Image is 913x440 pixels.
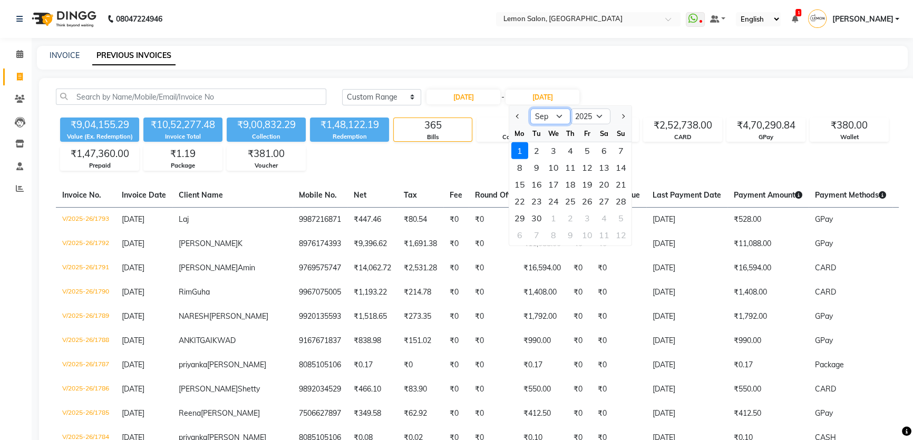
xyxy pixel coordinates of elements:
td: ₹0 [443,256,469,280]
span: priyanka [179,360,207,369]
td: ₹16,594.00 [727,256,809,280]
td: ₹1,518.65 [347,305,397,329]
div: Th [562,125,579,142]
span: [DATE] [122,408,144,418]
td: ₹838.98 [347,329,397,353]
span: [DATE] [122,360,144,369]
div: ₹9,00,832.29 [227,118,306,132]
div: 7 [528,227,545,243]
div: 5 [579,142,596,159]
td: ₹0.17 [727,353,809,377]
div: ₹380.00 [810,118,888,133]
td: ₹273.35 [397,305,443,329]
span: [DATE] [122,239,144,248]
div: Monday, September 29, 2025 [511,210,528,227]
td: ₹0 [469,305,517,329]
span: CARD [815,263,836,272]
div: Tuesday, September 16, 2025 [528,176,545,193]
td: ₹16,594.00 [517,256,567,280]
div: 7 [613,142,629,159]
span: Tax [404,190,417,200]
td: ₹0 [443,402,469,426]
div: Collection [227,132,306,141]
div: We [545,125,562,142]
span: Rim [179,287,192,297]
td: 9167671837 [293,329,347,353]
span: CARD [815,287,836,297]
div: Su [613,125,629,142]
span: [PERSON_NAME] [179,263,238,272]
a: INVOICE [50,51,80,60]
td: 9892034529 [293,377,347,402]
span: 1 [795,9,801,16]
span: Invoice Date [122,190,166,200]
td: ₹0 [443,329,469,353]
div: 6 [511,227,528,243]
button: Next month [618,108,627,125]
input: Start Date [426,90,500,104]
div: Wallet [810,133,888,142]
div: Monday, September 1, 2025 [511,142,528,159]
div: GPay [727,133,805,142]
div: Saturday, September 20, 2025 [596,176,613,193]
div: ₹1.19 [144,146,222,161]
a: PREVIOUS INVOICES [92,46,176,65]
span: Mobile No. [299,190,337,200]
td: 9920135593 [293,305,347,329]
td: ₹214.78 [397,280,443,305]
div: Wednesday, October 8, 2025 [545,227,562,243]
div: 29 [511,210,528,227]
div: Monday, September 15, 2025 [511,176,528,193]
div: 26 [579,193,596,210]
div: Friday, September 5, 2025 [579,142,596,159]
div: 20 [596,176,613,193]
div: Tuesday, October 7, 2025 [528,227,545,243]
b: 08047224946 [116,4,162,34]
td: ₹0.17 [517,353,567,377]
div: Sunday, October 12, 2025 [613,227,629,243]
div: Saturday, October 4, 2025 [596,210,613,227]
span: Fee [450,190,462,200]
td: ₹0.17 [347,353,397,377]
div: Tuesday, September 30, 2025 [528,210,545,227]
div: 21 [613,176,629,193]
div: Thursday, October 9, 2025 [562,227,579,243]
span: Net [354,190,366,200]
span: [PERSON_NAME] [201,408,260,418]
span: Shetty [238,384,260,394]
td: [DATE] [646,280,727,305]
div: 9 [562,227,579,243]
div: 6 [596,142,613,159]
div: Wednesday, September 24, 2025 [545,193,562,210]
div: 1 [545,210,562,227]
td: ₹151.02 [397,329,443,353]
div: Wednesday, September 3, 2025 [545,142,562,159]
div: Friday, September 12, 2025 [579,159,596,176]
div: Thursday, September 25, 2025 [562,193,579,210]
div: 22 [511,193,528,210]
div: 28 [613,193,629,210]
div: 27 [596,193,613,210]
div: Friday, September 26, 2025 [579,193,596,210]
td: ₹0 [469,280,517,305]
td: ₹0 [567,402,591,426]
td: 9967075005 [293,280,347,305]
div: ₹9,04,155.29 [60,118,139,132]
div: 13 [596,159,613,176]
div: Invoice Total [143,132,222,141]
div: Friday, October 10, 2025 [579,227,596,243]
div: Saturday, September 6, 2025 [596,142,613,159]
div: Saturday, October 11, 2025 [596,227,613,243]
td: ₹466.10 [347,377,397,402]
img: Nimisha Pattani [808,9,827,28]
td: [DATE] [646,377,727,402]
div: Tu [528,125,545,142]
td: ₹0 [469,232,517,256]
div: 19 [579,176,596,193]
td: [DATE] [646,329,727,353]
td: ₹0 [591,353,646,377]
span: [DATE] [122,287,144,297]
div: 16 [528,176,545,193]
div: 10 [579,227,596,243]
div: Sunday, September 7, 2025 [613,142,629,159]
